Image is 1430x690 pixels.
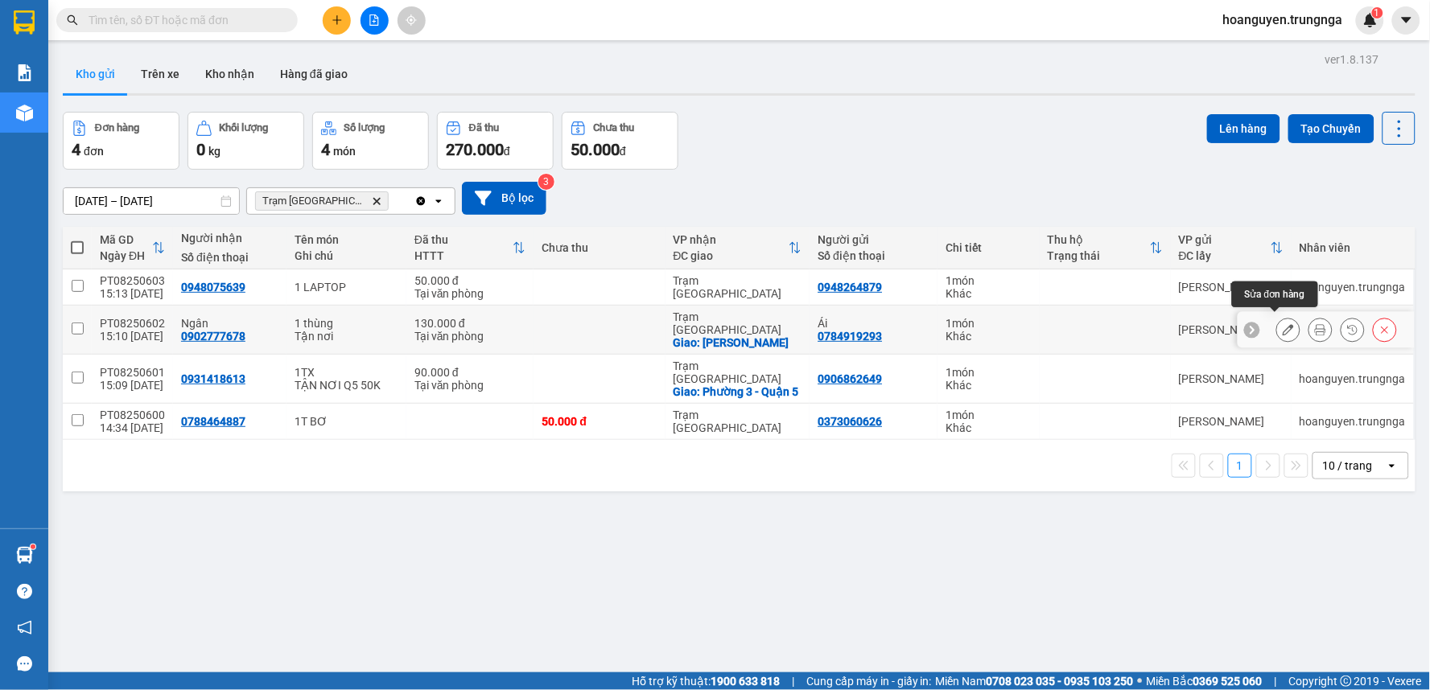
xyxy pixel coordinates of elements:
[1275,672,1277,690] span: |
[1386,459,1399,472] svg: open
[406,14,417,26] span: aim
[818,249,929,262] div: Số điện thoại
[674,310,802,336] div: Trạm [GEOGRAPHIC_DATA]
[1193,675,1263,688] strong: 0369 525 060
[14,10,35,35] img: logo-vxr
[8,8,233,39] li: Trung Nga
[414,317,526,330] div: 130.000 đ
[67,14,78,26] span: search
[100,233,152,246] div: Mã GD
[674,249,789,262] div: ĐC giao
[323,6,351,35] button: plus
[72,140,80,159] span: 4
[946,330,1032,343] div: Khác
[620,145,626,158] span: đ
[295,366,398,379] div: 1TX
[111,68,214,121] li: VP Trạm [GEOGRAPHIC_DATA]
[1363,13,1378,27] img: icon-new-feature
[946,287,1032,300] div: Khác
[295,317,398,330] div: 1 thùng
[16,105,33,121] img: warehouse-icon
[806,672,932,690] span: Cung cấp máy in - giấy in:
[1179,233,1271,246] div: VP gửi
[8,89,19,101] span: environment
[295,233,398,246] div: Tên món
[1147,672,1263,690] span: Miền Bắc
[100,409,165,421] div: PT08250600
[674,409,802,434] div: Trạm [GEOGRAPHIC_DATA]
[406,227,534,269] th: Toggle SortBy
[666,227,810,269] th: Toggle SortBy
[262,195,365,207] span: Trạm Sài Gòn
[181,415,245,428] div: 0788464887
[414,330,526,343] div: Tại văn phòng
[818,415,882,428] div: 0373060626
[792,672,794,690] span: |
[946,241,1032,254] div: Chi tiết
[1300,241,1406,254] div: Nhân viên
[542,415,657,428] div: 50.000 đ
[1392,6,1420,35] button: caret-down
[414,233,513,246] div: Đã thu
[100,421,165,434] div: 14:34 [DATE]
[181,330,245,343] div: 0902777678
[674,233,789,246] div: VP nhận
[181,317,278,330] div: Ngân
[208,145,220,158] span: kg
[946,409,1032,421] div: 1 món
[1040,227,1171,269] th: Toggle SortBy
[594,122,635,133] div: Chưa thu
[17,584,32,599] span: question-circle
[1179,323,1284,336] div: [PERSON_NAME]
[818,233,929,246] div: Người gửi
[1300,281,1406,294] div: hoanguyen.trungnga
[1179,281,1284,294] div: [PERSON_NAME]
[1048,233,1150,246] div: Thu hộ
[181,251,278,264] div: Số điện thoại
[632,672,780,690] span: Hỗ trợ kỹ thuật:
[818,281,882,294] div: 0948264879
[181,232,278,244] div: Người nhận
[295,330,398,343] div: Tận nơi
[8,88,106,137] b: T1 [PERSON_NAME], P [PERSON_NAME]
[295,249,398,262] div: Ghi chú
[987,675,1134,688] strong: 0708 023 035 - 0935 103 250
[1138,678,1143,684] span: ⚪️
[63,112,179,170] button: Đơn hàng4đơn
[542,241,657,254] div: Chưa thu
[398,6,426,35] button: aim
[1325,51,1379,68] div: ver 1.8.137
[504,145,510,158] span: đ
[372,196,381,206] svg: Delete
[469,122,499,133] div: Đã thu
[414,379,526,392] div: Tại văn phòng
[1276,318,1300,342] div: Sửa đơn hàng
[128,55,192,93] button: Trên xe
[1048,249,1150,262] div: Trạng thái
[181,372,245,385] div: 0931418613
[100,366,165,379] div: PT08250601
[1179,249,1271,262] div: ĐC lấy
[295,281,398,294] div: 1 LAPTOP
[295,379,398,392] div: TẬN NƠI Q5 50K
[1228,454,1252,478] button: 1
[89,11,278,29] input: Tìm tên, số ĐT hoặc mã đơn
[1179,372,1284,385] div: [PERSON_NAME]
[321,140,330,159] span: 4
[16,547,33,564] img: warehouse-icon
[1207,114,1280,143] button: Lên hàng
[818,317,929,330] div: Ái
[711,675,780,688] strong: 1900 633 818
[8,68,111,86] li: [PERSON_NAME]
[414,249,513,262] div: HTTT
[100,379,165,392] div: 15:09 [DATE]
[818,372,882,385] div: 0906862649
[181,281,245,294] div: 0948075639
[95,122,139,133] div: Đơn hàng
[446,140,504,159] span: 270.000
[1300,372,1406,385] div: hoanguyen.trungnga
[1300,415,1406,428] div: hoanguyen.trungnga
[818,330,882,343] div: 0784919293
[196,140,205,159] span: 0
[571,140,620,159] span: 50.000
